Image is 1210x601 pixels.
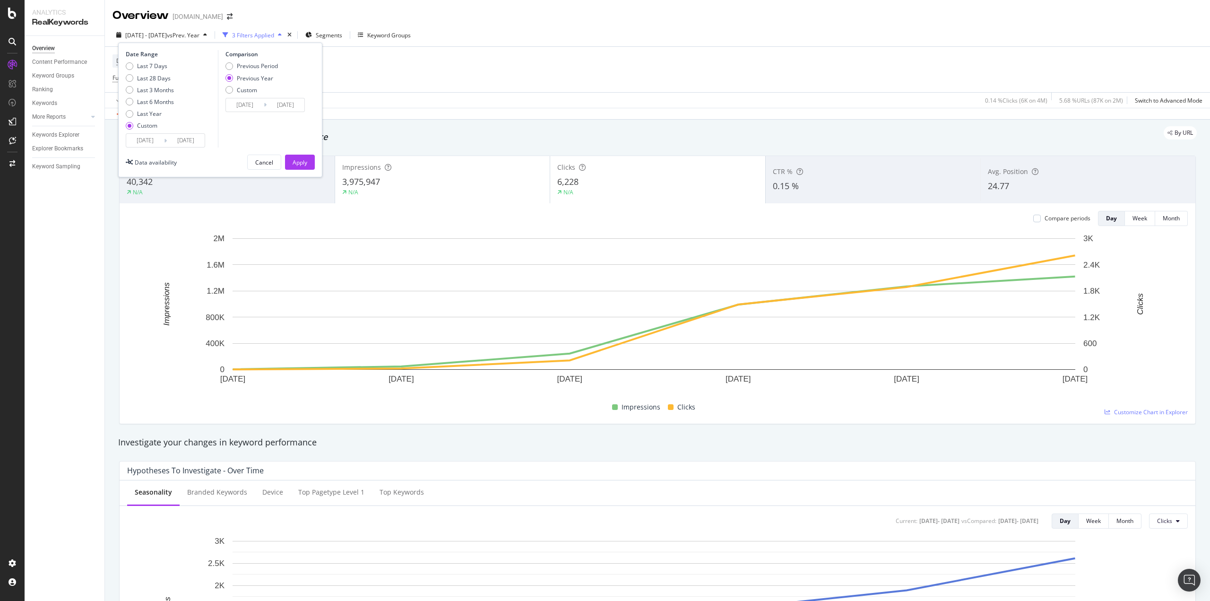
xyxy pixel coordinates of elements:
div: Keyword Groups [32,71,74,81]
div: Custom [126,122,174,130]
button: Week [1079,514,1109,529]
div: Date Range [126,50,216,58]
span: Segments [316,31,342,39]
input: Start Date [126,134,164,147]
div: Day [1060,517,1071,525]
input: Start Date [226,98,264,112]
div: Previous Year [225,74,278,82]
div: Comparison [225,50,308,58]
span: 40,342 [127,176,153,187]
div: Custom [137,122,157,130]
a: Content Performance [32,57,98,67]
div: Month [1163,214,1180,222]
div: Cancel [255,158,273,166]
text: 2M [213,234,225,243]
div: vs Compared : [961,517,996,525]
button: Cancel [247,155,281,170]
div: Last 3 Months [137,86,174,94]
div: Keywords Explorer [32,130,79,140]
svg: A chart. [127,234,1181,398]
input: End Date [267,98,304,112]
input: End Date [167,134,205,147]
span: Impressions [622,401,660,413]
span: Clicks [1157,517,1172,525]
text: 2K [215,581,225,590]
text: [DATE] [220,375,246,383]
span: Avg. Position [988,167,1028,176]
div: Month [1116,517,1133,525]
a: Ranking [32,85,98,95]
a: Keyword Groups [32,71,98,81]
div: [DATE] - [DATE] [919,517,959,525]
div: Current: [896,517,917,525]
a: Explorer Bookmarks [32,144,98,154]
div: N/A [563,188,573,196]
text: 3K [215,537,225,546]
button: Segments [302,27,346,43]
text: 600 [1083,339,1097,348]
div: N/A [133,188,143,196]
button: Switch to Advanced Mode [1131,93,1202,108]
button: Apply [285,155,315,170]
div: Day [1106,214,1117,222]
div: N/A [348,188,358,196]
div: Last 6 Months [126,98,174,106]
div: Previous Year [237,74,273,82]
text: 2.5K [208,559,225,568]
div: Previous Period [237,62,278,70]
a: Keyword Sampling [32,162,98,172]
div: Previous Period [225,62,278,70]
div: Overview [32,44,55,53]
div: Branded Keywords [187,488,247,497]
div: Last Year [137,110,162,118]
text: 2.4K [1083,261,1100,270]
span: Clicks [557,163,575,172]
span: 0.15 % [773,180,799,192]
div: Ranking [32,85,53,95]
text: 0 [220,365,225,374]
a: Keywords [32,98,98,108]
div: Last 28 Days [137,74,171,82]
div: 3 Filters Applied [232,31,274,39]
text: [DATE] [557,375,583,383]
div: RealKeywords [32,17,97,28]
button: Week [1125,211,1155,226]
div: Last 3 Months [126,86,174,94]
div: 0.14 % Clicks ( 6K on 4M ) [985,96,1047,105]
div: Compare periods [1045,214,1090,222]
text: 1.2K [1083,313,1100,322]
text: [DATE] [389,375,414,383]
text: [DATE] [726,375,751,383]
span: [DATE] - [DATE] [125,31,167,39]
div: Keywords [32,98,57,108]
span: vs Prev. Year [167,31,199,39]
span: 3,975,947 [342,176,380,187]
span: Device [116,57,134,65]
a: Keywords Explorer [32,130,98,140]
text: Clicks [1136,293,1145,315]
div: 5.68 % URLs ( 87K on 2M ) [1059,96,1123,105]
div: Open Intercom Messenger [1178,569,1201,592]
div: Last Year [126,110,174,118]
text: 1.2M [207,287,225,296]
button: Apply [112,93,140,108]
div: Investigate your changes in keyword performance [118,436,1197,449]
button: [DATE] - [DATE]vsPrev. Year [112,27,211,43]
text: 1.8K [1083,287,1100,296]
div: Seasonality [135,488,172,497]
div: Custom [225,86,278,94]
div: [DOMAIN_NAME] [173,12,223,21]
div: Data availability [135,158,177,166]
button: 3 Filters Applied [219,27,285,43]
span: Full URL [112,74,133,82]
div: Device [262,488,283,497]
div: Keyword Sampling [32,162,80,172]
span: CTR % [773,167,793,176]
div: Week [1086,517,1101,525]
a: Overview [32,44,98,53]
text: 400K [206,339,225,348]
div: Top pagetype Level 1 [298,488,364,497]
div: Custom [237,86,257,94]
button: Day [1052,514,1079,529]
div: Analytics [32,8,97,17]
